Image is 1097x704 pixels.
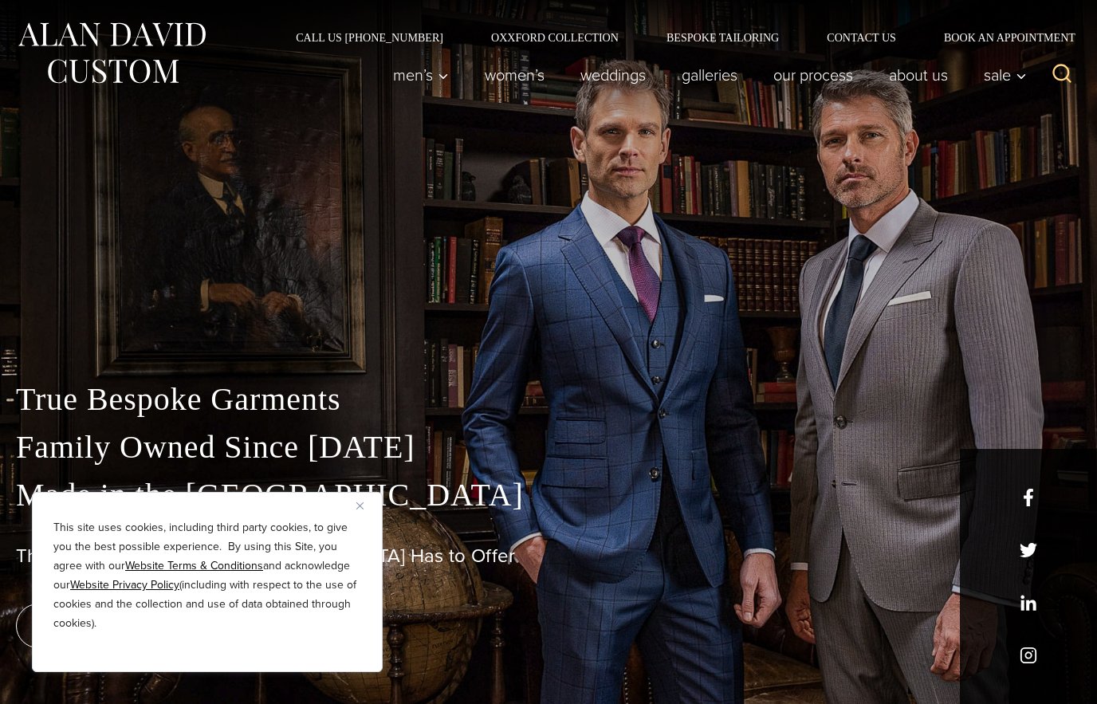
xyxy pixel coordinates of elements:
[467,32,643,43] a: Oxxford Collection
[16,604,239,648] a: book an appointment
[70,576,179,593] a: Website Privacy Policy
[467,59,563,91] a: Women’s
[125,557,263,574] a: Website Terms & Conditions
[643,32,803,43] a: Bespoke Tailoring
[16,376,1081,519] p: True Bespoke Garments Family Owned Since [DATE] Made in the [GEOGRAPHIC_DATA]
[393,67,449,83] span: Men’s
[803,32,920,43] a: Contact Us
[356,496,375,515] button: Close
[53,518,361,633] p: This site uses cookies, including third party cookies, to give you the best possible experience. ...
[272,32,1081,43] nav: Secondary Navigation
[16,545,1081,568] h1: The Best Custom Suits [GEOGRAPHIC_DATA] Has to Offer
[920,32,1081,43] a: Book an Appointment
[563,59,664,91] a: weddings
[375,59,1036,91] nav: Primary Navigation
[16,18,207,88] img: Alan David Custom
[272,32,467,43] a: Call Us [PHONE_NUMBER]
[756,59,871,91] a: Our Process
[984,67,1027,83] span: Sale
[356,502,364,509] img: Close
[664,59,756,91] a: Galleries
[1043,56,1081,94] button: View Search Form
[871,59,966,91] a: About Us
